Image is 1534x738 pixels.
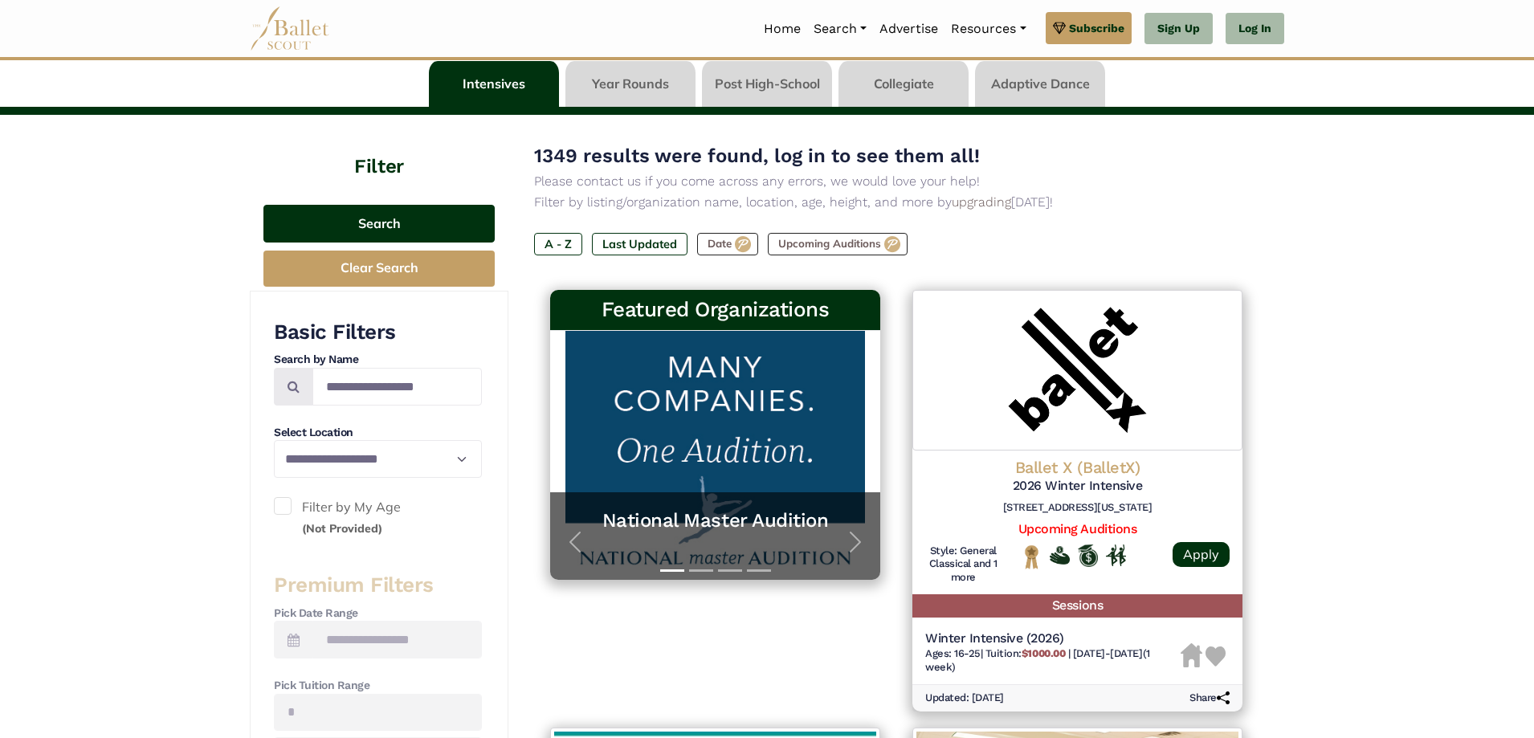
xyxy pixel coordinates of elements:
[1022,544,1042,569] img: National
[274,678,482,694] h4: Pick Tuition Range
[925,457,1230,478] h4: Ballet X (BalletX)
[912,290,1242,451] img: Logo
[274,352,482,368] h4: Search by Name
[563,296,867,324] h3: Featured Organizations
[757,12,807,46] a: Home
[566,508,864,533] a: National Master Audition
[747,561,771,580] button: Slide 4
[274,572,482,599] h3: Premium Filters
[1069,19,1124,37] span: Subscribe
[835,61,972,107] li: Collegiate
[689,561,713,580] button: Slide 2
[1050,546,1070,564] img: Offers Financial Aid
[1046,12,1132,44] a: Subscribe
[925,647,1181,675] h6: | |
[534,171,1259,192] p: Please contact us if you come across any errors, we would love your help!
[925,630,1181,647] h5: Winter Intensive (2026)
[1078,544,1098,567] img: Offers Scholarship
[925,691,1004,705] h6: Updated: [DATE]
[263,251,495,287] button: Clear Search
[274,425,482,441] h4: Select Location
[807,12,873,46] a: Search
[944,12,1032,46] a: Resources
[534,145,980,167] span: 1349 results were found, log in to see them all!
[263,205,495,243] button: Search
[274,605,482,622] h4: Pick Date Range
[312,368,482,406] input: Search by names...
[925,478,1230,495] h5: 2026 Winter Intensive
[1053,19,1066,37] img: gem.svg
[534,233,582,255] label: A - Z
[1173,542,1230,567] a: Apply
[952,194,1011,210] a: upgrading
[426,61,562,107] li: Intensives
[274,497,482,538] label: Filter by My Age
[925,647,1150,673] span: [DATE]-[DATE] (1 week)
[562,61,699,107] li: Year Rounds
[1206,646,1226,667] img: Heart
[1022,647,1065,659] b: $1000.00
[250,115,508,181] h4: Filter
[985,647,1068,659] span: Tuition:
[768,233,908,255] label: Upcoming Auditions
[972,61,1108,107] li: Adaptive Dance
[302,521,382,536] small: (Not Provided)
[1189,691,1230,705] h6: Share
[274,319,482,346] h3: Basic Filters
[718,561,742,580] button: Slide 3
[925,544,1002,585] h6: Style: General Classical and 1 more
[1106,544,1126,565] img: In Person
[660,561,684,580] button: Slide 1
[1018,521,1136,536] a: Upcoming Auditions
[1144,13,1213,45] a: Sign Up
[1181,643,1202,667] img: Housing Unavailable
[873,12,944,46] a: Advertise
[592,233,687,255] label: Last Updated
[534,192,1259,213] p: Filter by listing/organization name, location, age, height, and more by [DATE]!
[699,61,835,107] li: Post High-School
[925,501,1230,515] h6: [STREET_ADDRESS][US_STATE]
[697,233,758,255] label: Date
[1226,13,1284,45] a: Log In
[925,647,981,659] span: Ages: 16-25
[912,594,1242,618] h5: Sessions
